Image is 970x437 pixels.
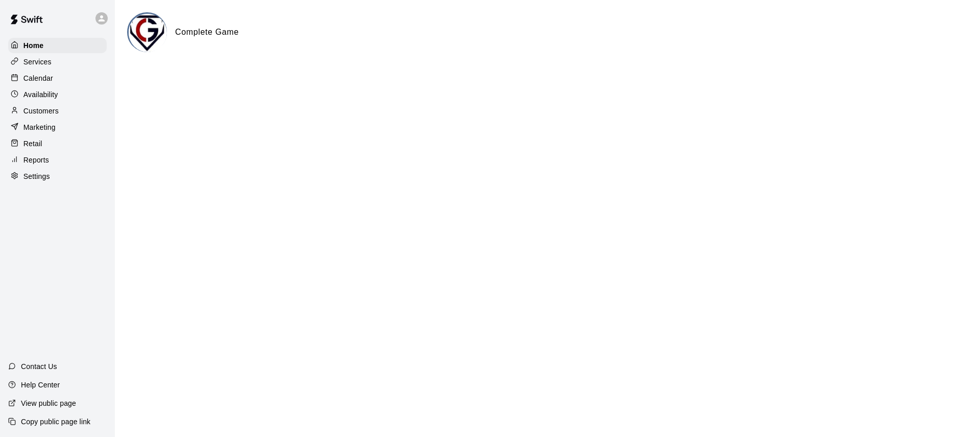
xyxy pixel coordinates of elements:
p: Marketing [23,122,56,132]
a: Customers [8,103,107,119]
a: Services [8,54,107,70]
h6: Complete Game [175,26,239,39]
a: Calendar [8,71,107,86]
p: Contact Us [21,361,57,372]
p: Retail [23,139,42,149]
p: Reports [23,155,49,165]
p: Calendar [23,73,53,83]
p: Copy public page link [21,417,90,427]
p: View public page [21,398,76,408]
p: Services [23,57,52,67]
a: Retail [8,136,107,151]
p: Home [23,40,44,51]
p: Help Center [21,380,60,390]
p: Settings [23,171,50,181]
img: Complete Game logo [129,14,167,52]
a: Availability [8,87,107,102]
a: Home [8,38,107,53]
a: Reports [8,152,107,168]
a: Settings [8,169,107,184]
a: Marketing [8,120,107,135]
p: Availability [23,89,58,100]
p: Customers [23,106,59,116]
